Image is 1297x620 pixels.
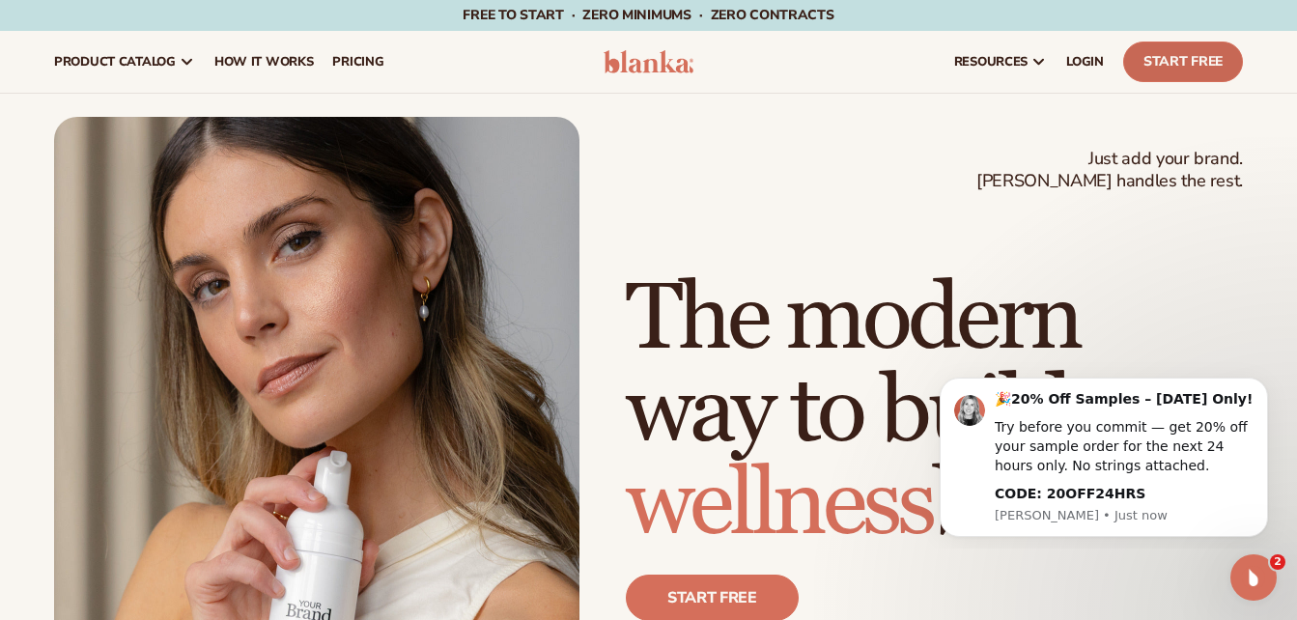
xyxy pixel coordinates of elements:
a: How It Works [205,31,324,93]
a: pricing [323,31,393,93]
iframe: Intercom notifications message [911,360,1297,549]
span: wellness [626,448,933,561]
a: product catalog [44,31,205,93]
img: logo [604,50,694,73]
h1: The modern way to build a brand [626,273,1243,551]
span: resources [954,54,1028,70]
span: How It Works [214,54,314,70]
a: resources [945,31,1057,93]
span: LOGIN [1066,54,1104,70]
span: 2 [1270,554,1285,570]
span: product catalog [54,54,176,70]
a: Start Free [1123,42,1243,82]
span: Just add your brand. [PERSON_NAME] handles the rest. [976,148,1243,193]
span: Free to start · ZERO minimums · ZERO contracts [463,6,833,24]
span: pricing [332,54,383,70]
iframe: Intercom live chat [1230,554,1277,601]
a: LOGIN [1057,31,1114,93]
